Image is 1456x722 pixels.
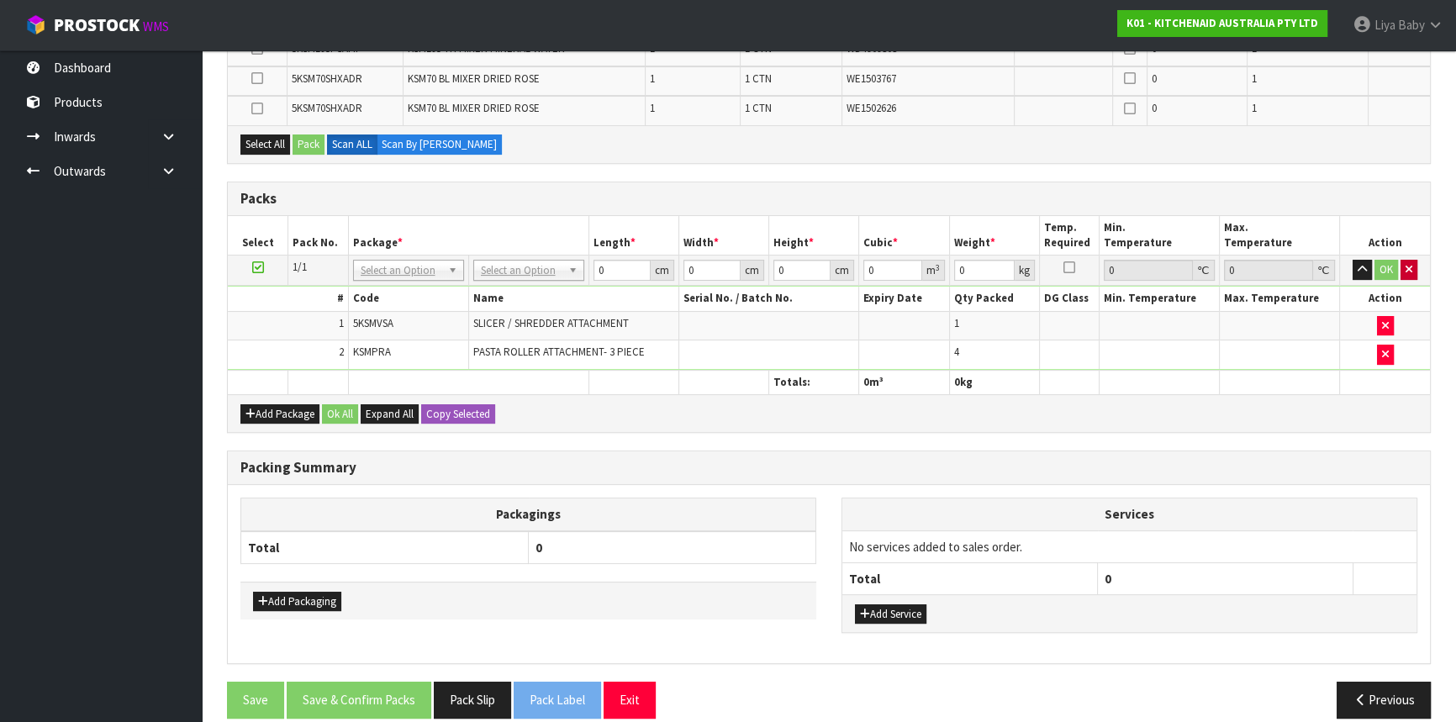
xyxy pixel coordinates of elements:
span: KSMPRA [353,345,391,359]
span: WE1502626 [847,101,896,115]
button: Expand All [361,404,419,424]
button: Pack Slip [434,682,511,718]
button: Copy Selected [421,404,495,424]
th: Services [842,498,1416,530]
span: 1 [954,316,959,330]
span: 1 CTN [745,101,772,115]
th: Total [241,531,529,564]
th: m³ [859,370,949,394]
span: Select an Option [361,261,441,281]
span: KSM70 BL MIXER DRIED ROSE [408,71,540,86]
span: 1/1 [293,260,307,274]
h3: Packs [240,191,1417,207]
th: Min. Temperature [1100,216,1220,256]
h3: Packing Summary [240,460,1417,476]
span: 5KSM70SHXADR [292,101,362,115]
button: Add Service [855,604,926,625]
span: Select an Option [481,261,562,281]
th: Width [678,216,768,256]
th: Cubic [859,216,949,256]
th: Package [348,216,588,256]
button: Exit [604,682,656,718]
button: OK [1374,260,1398,280]
th: Packagings [241,498,816,531]
button: Add Packaging [253,592,341,612]
th: Name [468,287,678,311]
td: No services added to sales order. [842,530,1416,562]
span: 1 [650,71,655,86]
th: Height [769,216,859,256]
span: 1 [1252,101,1257,115]
th: Serial No. / Batch No. [678,287,859,311]
span: 1 [1252,71,1257,86]
th: Select [228,216,288,256]
span: ProStock [54,14,140,36]
span: 0 [1105,571,1111,587]
label: Scan ALL [327,134,377,155]
span: Liya [1374,17,1395,33]
span: 4 [954,345,959,359]
button: Previous [1337,682,1431,718]
th: Weight [949,216,1039,256]
th: Pack No. [288,216,349,256]
th: Max. Temperature [1220,216,1340,256]
strong: K01 - KITCHENAID AUSTRALIA PTY LTD [1126,16,1318,30]
span: Expand All [366,407,414,421]
div: cm [651,260,674,281]
span: 5KSMVSA [353,316,393,330]
span: Baby [1398,17,1425,33]
span: 0 [1152,101,1157,115]
span: 1 [650,101,655,115]
th: Length [588,216,678,256]
button: Save [227,682,284,718]
div: ℃ [1193,260,1215,281]
th: Action [1340,287,1430,311]
th: Totals: [769,370,859,394]
th: Qty Packed [949,287,1039,311]
div: cm [831,260,854,281]
div: ℃ [1313,260,1335,281]
th: Expiry Date [859,287,949,311]
img: cube-alt.png [25,14,46,35]
th: Temp. Required [1039,216,1100,256]
span: PASTA ROLLER ATTACHMENT- 3 PIECE [473,345,645,359]
th: Action [1340,216,1430,256]
a: K01 - KITCHENAID AUSTRALIA PTY LTD [1117,10,1327,37]
span: WE1503767 [847,71,896,86]
span: 0 [535,540,542,556]
span: 2 [339,345,344,359]
div: kg [1015,260,1035,281]
button: Pack Label [514,682,601,718]
span: 1 [339,316,344,330]
th: kg [949,370,1039,394]
label: Scan By [PERSON_NAME] [377,134,502,155]
th: # [228,287,348,311]
div: m [922,260,945,281]
sup: 3 [936,262,940,273]
th: Total [842,562,1098,594]
span: 0 [1152,71,1157,86]
th: DG Class [1039,287,1100,311]
button: Add Package [240,404,319,424]
span: 0 [863,375,869,389]
small: WMS [143,18,169,34]
span: 1 CTN [745,71,772,86]
th: Code [348,287,468,311]
div: cm [741,260,764,281]
span: SLICER / SHREDDER ATTACHMENT [473,316,629,330]
button: Select All [240,134,290,155]
button: Ok All [322,404,358,424]
button: Pack [293,134,324,155]
th: Max. Temperature [1220,287,1340,311]
span: 0 [954,375,960,389]
span: 5KSM70SHXADR [292,71,362,86]
button: Save & Confirm Packs [287,682,431,718]
th: Min. Temperature [1100,287,1220,311]
span: KSM70 BL MIXER DRIED ROSE [408,101,540,115]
